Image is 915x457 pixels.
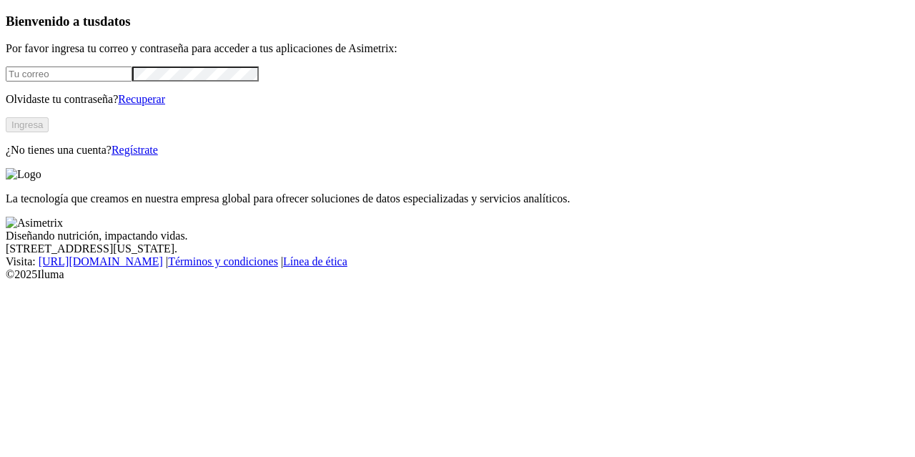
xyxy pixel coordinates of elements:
div: [STREET_ADDRESS][US_STATE]. [6,242,909,255]
span: datos [100,14,131,29]
a: Términos y condiciones [168,255,278,267]
div: Visita : | | [6,255,909,268]
div: © 2025 Iluma [6,268,909,281]
input: Tu correo [6,67,132,82]
p: La tecnología que creamos en nuestra empresa global para ofrecer soluciones de datos especializad... [6,192,909,205]
a: Línea de ética [283,255,347,267]
p: Por favor ingresa tu correo y contraseña para acceder a tus aplicaciones de Asimetrix: [6,42,909,55]
a: Regístrate [112,144,158,156]
a: [URL][DOMAIN_NAME] [39,255,163,267]
div: Diseñando nutrición, impactando vidas. [6,230,909,242]
h3: Bienvenido a tus [6,14,909,29]
img: Asimetrix [6,217,63,230]
p: ¿No tienes una cuenta? [6,144,909,157]
a: Recuperar [118,93,165,105]
img: Logo [6,168,41,181]
p: Olvidaste tu contraseña? [6,93,909,106]
button: Ingresa [6,117,49,132]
